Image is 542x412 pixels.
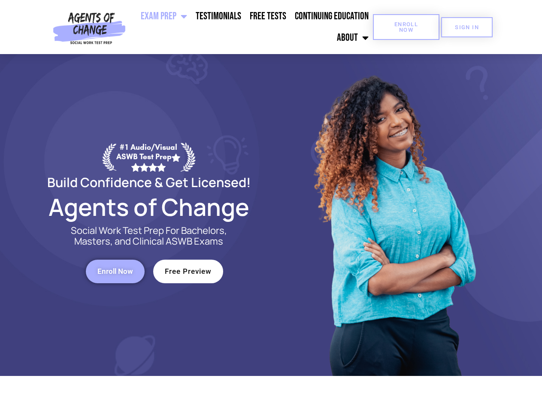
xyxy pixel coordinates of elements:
a: Continuing Education [291,6,373,27]
a: Free Tests [245,6,291,27]
a: SIGN IN [441,17,493,37]
a: Enroll Now [86,260,145,283]
img: Website Image 1 (1) [308,54,479,376]
span: Free Preview [165,268,212,275]
a: About [333,27,373,48]
p: Social Work Test Prep For Bachelors, Masters, and Clinical ASWB Exams [61,225,237,247]
div: #1 Audio/Visual ASWB Test Prep [116,142,181,171]
a: Free Preview [153,260,223,283]
h2: Agents of Change [27,197,271,217]
h2: Build Confidence & Get Licensed! [27,176,271,188]
a: Exam Prep [136,6,191,27]
a: Enroll Now [373,14,439,40]
a: Testimonials [191,6,245,27]
span: Enroll Now [387,21,426,33]
nav: Menu [129,6,373,48]
span: Enroll Now [97,268,133,275]
span: SIGN IN [455,24,479,30]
